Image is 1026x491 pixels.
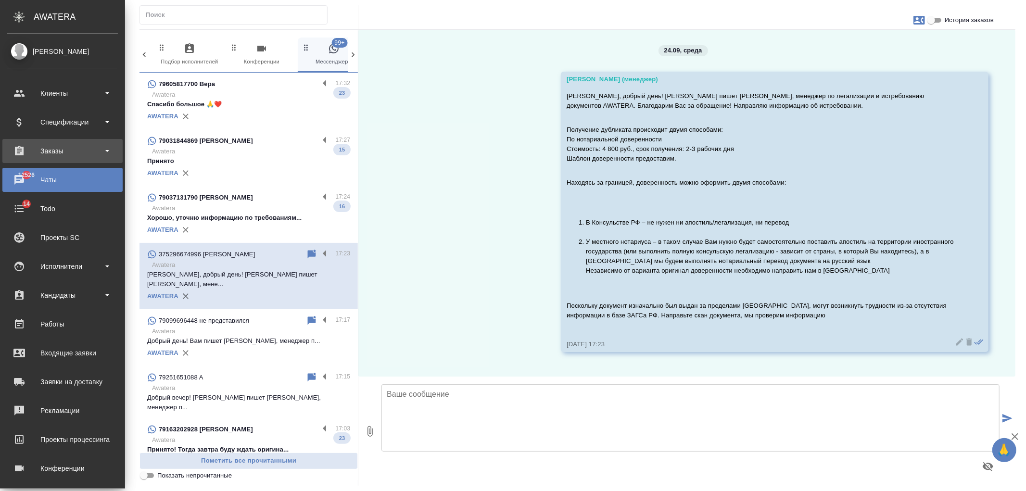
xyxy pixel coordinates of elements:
p: Добрый день! Вам пишет [PERSON_NAME], менеджер п... [147,336,350,346]
p: Awatera [152,260,350,270]
div: [PERSON_NAME] (менеджер) [567,75,955,84]
div: Конференции [7,461,118,476]
a: AWATERA [147,169,178,176]
p: Awatera [152,327,350,336]
button: 🙏 [992,438,1016,462]
a: AWATERA [147,226,178,233]
span: 16 [333,201,351,211]
a: AWATERA [147,349,178,356]
div: Клиенты [7,86,118,101]
div: Чаты [7,173,118,187]
div: Заказы [7,144,118,158]
p: Awatera [152,203,350,213]
p: 79099696448 не представился [159,316,249,326]
span: 15 [333,145,351,154]
button: Предпросмотр [976,455,1000,478]
a: Входящие заявки [2,341,123,365]
div: 375296674996 [PERSON_NAME]17:23Awatera[PERSON_NAME], добрый день! [PERSON_NAME] пишет [PERSON_NAM... [139,243,358,309]
div: 79099696448 не представился17:17AwateraДобрый день! Вам пишет [PERSON_NAME], менеджер п...AWATERA [139,309,358,366]
div: Todo [7,201,118,216]
div: Входящие заявки [7,346,118,360]
button: Пометить все прочитанными [139,453,358,469]
a: Конференции [2,456,123,480]
div: Заявки на доставку [7,375,118,389]
p: Хорошо, уточню информацию по требованиям... [147,213,350,223]
p: Добрый вечер! [PERSON_NAME] пишет [PERSON_NAME], менеджер п... [147,393,350,412]
p: Awatera [152,147,350,156]
p: 17:15 [336,372,351,381]
div: Работы [7,317,118,331]
svg: Зажми и перетащи, чтобы поменять порядок вкладок [302,43,311,52]
p: 79605817700 Вера [159,79,215,89]
svg: Зажми и перетащи, чтобы поменять порядок вкладок [157,43,166,52]
p: 17:03 [336,424,351,433]
p: 17:27 [336,135,351,145]
p: Awatera [152,435,350,445]
p: Получение дубликата происходит двумя способами: По нотариальной доверенности Стоимость: 4 800 руб... [567,125,955,164]
span: Показать непрочитанные [157,471,232,480]
div: Спецификации [7,115,118,129]
span: 14 [17,199,36,209]
a: Проекты процессинга [2,428,123,452]
li: У местного нотариуса – в таком случае Вам нужно будет самостоятельно поставить апостиль на террит... [586,237,955,276]
div: Рекламации [7,403,118,418]
a: 14Todo [2,197,123,221]
p: Awatera [152,90,350,100]
button: Удалить привязку [178,166,193,180]
div: Пометить непрочитанным [306,372,317,383]
input: Поиск [146,8,327,22]
div: 79031844869 [PERSON_NAME]17:27AwateraПринято15AWATERA [139,129,358,186]
p: Находясь за границей, доверенность можно оформить двумя способами: [567,178,955,188]
p: 79251651088 A [159,373,203,382]
span: 23 [333,433,351,443]
a: Проекты SC [2,226,123,250]
div: [PERSON_NAME] [7,46,118,57]
div: 79037131790 [PERSON_NAME]17:24AwateraХорошо, уточню информацию по требованиям...16AWATERA [139,186,358,243]
span: Подбор исполнителей [157,43,222,66]
a: AWATERA [147,292,178,300]
div: Пометить непрочитанным [306,315,317,327]
span: 23 [333,88,351,98]
div: 79605817700 Вера17:32AwateraСпасибо большое 🙏❤️23AWATERA [139,73,358,129]
a: AWATERA [147,113,178,120]
button: Удалить привязку [178,223,193,237]
a: Рекламации [2,399,123,423]
span: 99+ [331,38,347,48]
p: 17:32 [336,78,351,88]
span: 🙏 [996,440,1013,460]
button: Удалить привязку [178,346,193,360]
p: Принято! Тогда завтра буду ждать оригина... [147,445,350,454]
div: 79251651088 A17:15AwateraДобрый вечер! [PERSON_NAME] пишет [PERSON_NAME], менеджер п... [139,366,358,418]
div: Пометить непрочитанным [306,249,317,260]
p: 17:23 [336,249,351,258]
p: 375296674996 [PERSON_NAME] [159,250,255,259]
p: 79037131790 [PERSON_NAME] [159,193,253,202]
p: Принято [147,156,350,166]
span: Мессенджеры [302,43,366,66]
svg: Зажми и перетащи, чтобы поменять порядок вкладок [229,43,239,52]
a: Работы [2,312,123,336]
p: 17:24 [336,192,351,201]
p: Awatera [152,383,350,393]
div: Проекты процессинга [7,432,118,447]
div: Исполнители [7,259,118,274]
button: Удалить привязку [178,109,193,124]
div: Проекты SC [7,230,118,245]
p: 79163202928 [PERSON_NAME] [159,425,253,434]
p: [PERSON_NAME], добрый день! [PERSON_NAME] пишет [PERSON_NAME], мене... [147,270,350,289]
a: 12526Чаты [2,168,123,192]
li: В Консульстве РФ – не нужен ни апостиль/легализация, ни перевод [586,218,955,227]
button: Удалить привязку [178,289,193,303]
div: AWATERA [34,7,125,26]
span: Конференции [229,43,294,66]
p: [PERSON_NAME], добрый день! [PERSON_NAME] пишет [PERSON_NAME], менеджер по легализации и истребов... [567,91,955,111]
div: Кандидаты [7,288,118,302]
p: Поскольку документ изначально был выдан за пределами [GEOGRAPHIC_DATA], могут возникнуть трудност... [567,301,955,320]
span: Пометить все прочитанными [145,455,353,466]
p: 79031844869 [PERSON_NAME] [159,136,253,146]
div: 79163202928 [PERSON_NAME]17:03AwateraПринято! Тогда завтра буду ждать оригина...23AWATERA [139,418,358,475]
a: Заявки на доставку [2,370,123,394]
span: История заказов [945,15,994,25]
div: [DATE] 17:23 [567,340,955,349]
p: 24.09, среда [664,46,702,55]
